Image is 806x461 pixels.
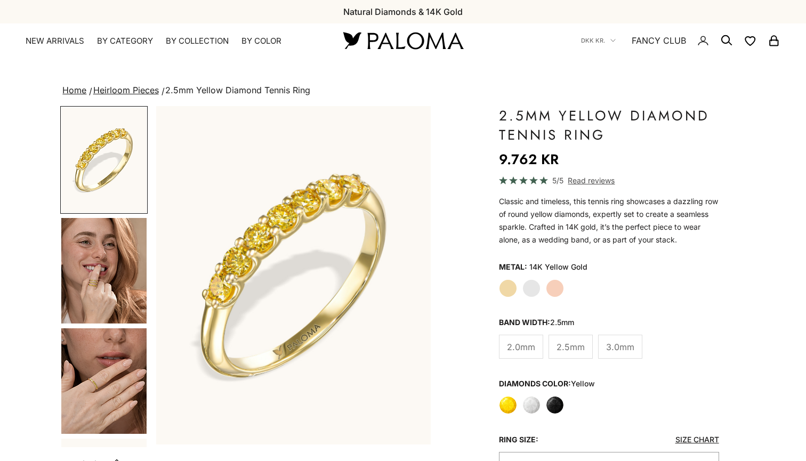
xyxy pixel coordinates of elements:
div: Item 1 of 12 [156,106,430,444]
summary: By Collection [166,36,229,46]
a: Heirloom Pieces [93,85,159,95]
sale-price: 9.762 kr [499,149,559,170]
a: 5/5 Read reviews [499,174,719,187]
img: #YellowGold [61,107,147,213]
span: 2.0mm [507,340,535,354]
a: FANCY CLUB [632,34,686,47]
p: Classic and timeless, this tennis ring showcases a dazzling row of round yellow diamonds, expertl... [499,195,719,246]
legend: Metal: [499,259,527,275]
img: #YellowGold [156,106,430,444]
h1: 2.5mm Yellow Diamond Tennis Ring [499,106,719,144]
a: Home [62,85,86,95]
nav: breadcrumbs [60,83,745,98]
span: 2.5mm Yellow Diamond Tennis Ring [165,85,310,95]
button: Go to item 4 [60,217,148,325]
summary: By Color [241,36,281,46]
summary: By Category [97,36,153,46]
variant-option-value: yellow [571,379,595,388]
img: #YellowGold #WhiteGold #RoseGold [61,328,147,434]
span: 3.0mm [606,340,634,354]
span: Read reviews [568,174,615,187]
span: 5/5 [552,174,563,187]
legend: Ring size: [499,432,538,448]
img: #YellowGold #WhiteGold #RoseGold [61,218,147,323]
span: DKK kr. [581,36,605,45]
span: 2.5mm [557,340,585,354]
variant-option-value: 14K Yellow Gold [529,259,587,275]
p: Natural Diamonds & 14K Gold [343,5,463,19]
legend: Diamonds Color: [499,376,595,392]
button: DKK kr. [581,36,616,45]
a: NEW ARRIVALS [26,36,84,46]
legend: Band Width: [499,314,574,330]
variant-option-value: 2.5mm [550,318,574,327]
button: Go to item 5 [60,327,148,435]
nav: Primary navigation [26,36,318,46]
button: Go to item 1 [60,106,148,214]
a: Size Chart [675,435,719,444]
nav: Secondary navigation [581,23,780,58]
